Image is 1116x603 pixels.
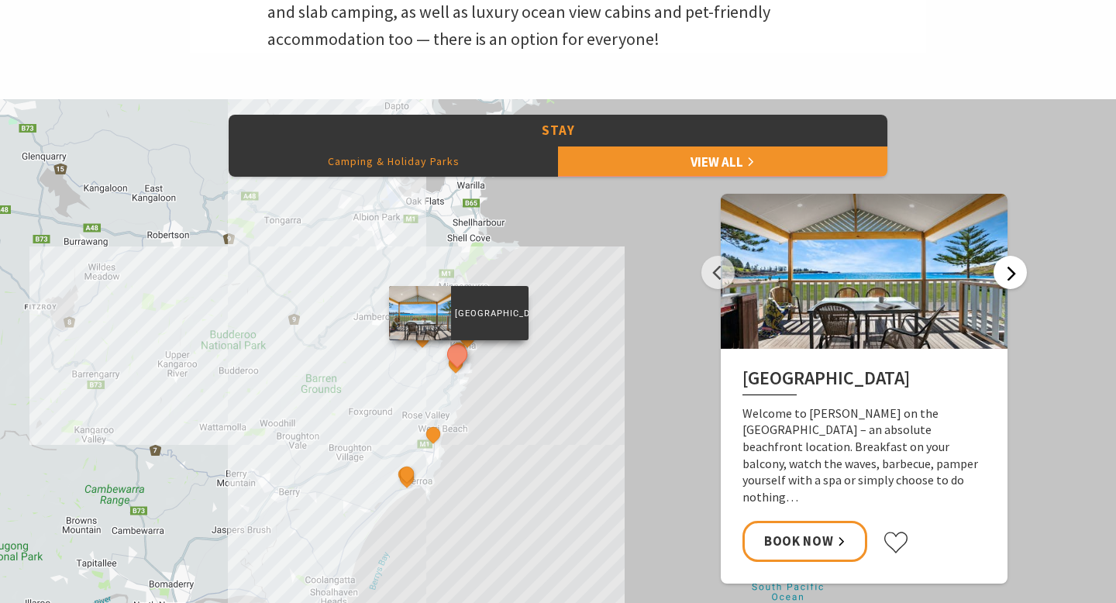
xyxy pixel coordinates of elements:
button: See detail about Discovery Parks - Gerroa [397,464,417,484]
button: See detail about BIG4 Easts Beach Holiday Park [446,353,466,374]
button: Previous [701,256,735,289]
button: See detail about Kendalls Beach Holiday Park [443,340,471,369]
a: View All [558,146,887,177]
button: See detail about Werri Beach Holiday Park [423,424,443,444]
button: Click to favourite Kendalls Beach Holiday Park [883,531,909,554]
button: See detail about Seven Mile Beach Holiday Park [397,468,417,488]
p: Welcome to [PERSON_NAME] on the [GEOGRAPHIC_DATA] – an absolute beachfront location. Breakfast on... [742,405,986,506]
button: Next [994,256,1027,289]
button: Camping & Holiday Parks [229,146,558,177]
a: Book Now [742,521,867,562]
button: See detail about Cicada Luxury Camping [412,328,432,348]
p: [GEOGRAPHIC_DATA] [451,306,529,321]
h2: [GEOGRAPHIC_DATA] [742,367,986,395]
button: Stay [229,115,887,146]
